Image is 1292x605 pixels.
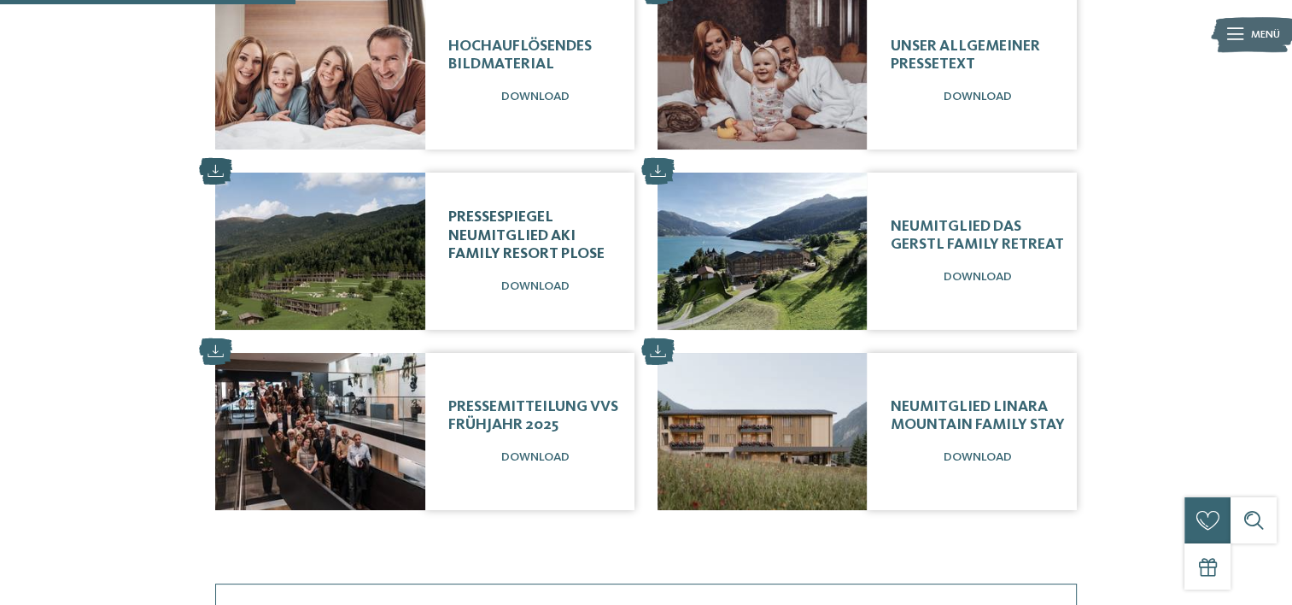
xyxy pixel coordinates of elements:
span: Download [944,91,1012,103]
img: Pressetexte und Bilder zum Downloaden [215,173,424,330]
span: Neumitglied linara mountain family stay [890,399,1064,433]
a: Pressetexte und Bilder zum Downloaden Pressemitteilung VVS Frühjahr 2025 Download [215,353,634,510]
a: Pressetexte und Bilder zum Downloaden Neumitglied DAS GERSTL Family Retreat Download [658,173,1077,330]
img: Pressetexte und Bilder zum Downloaden [658,173,867,330]
span: Download [501,280,570,292]
img: Pressetexte und Bilder zum Downloaden [215,353,424,510]
img: Pressetexte und Bilder zum Downloaden [658,353,867,510]
a: Pressetexte und Bilder zum Downloaden Pressespiegel Neumitglied AKI Family Resort PLOSE Download [215,173,634,330]
span: Download [501,451,570,463]
span: Pressespiegel Neumitglied AKI Family Resort PLOSE [448,209,605,261]
span: Download [944,451,1012,463]
span: Pressemitteilung VVS Frühjahr 2025 [448,399,618,433]
span: Neumitglied DAS GERSTL Family Retreat [890,219,1063,253]
span: Hochauflösendes Bildmaterial [448,38,592,73]
a: Pressetexte und Bilder zum Downloaden Neumitglied linara mountain family stay Download [658,353,1077,510]
span: Download [944,271,1012,283]
span: Unser allgemeiner Pressetext [890,38,1039,73]
span: Download [501,91,570,103]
